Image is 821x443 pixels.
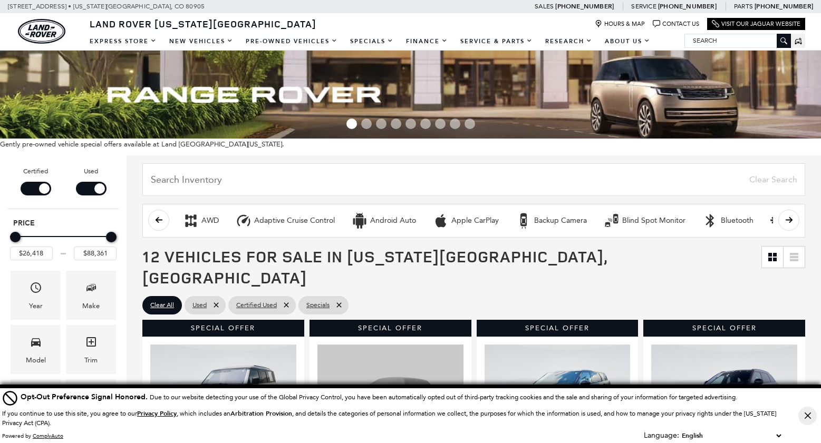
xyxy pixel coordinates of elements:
div: Minimum Price [10,232,21,242]
div: Maximum Price [106,232,117,242]
div: MakeMake [66,271,116,320]
div: Blind Spot Monitor [622,216,685,225]
button: scroll right [778,210,799,231]
a: Specials [344,32,400,51]
a: [PHONE_NUMBER] [658,2,717,11]
span: Clear All [150,299,174,312]
div: AWD [201,216,219,225]
div: Filter by Vehicle Type [8,166,119,209]
div: Adaptive Cruise Control [236,213,252,229]
span: 12 Vehicles for Sale in [US_STATE][GEOGRAPHIC_DATA], [GEOGRAPHIC_DATA] [142,245,607,288]
a: land-rover [18,19,65,44]
a: Visit Our Jaguar Website [712,20,800,28]
div: TrimTrim [66,325,116,374]
button: Android AutoAndroid Auto [346,210,422,232]
p: If you continue to use this site, you agree to our , which includes an , and details the categori... [2,410,776,427]
span: Trim [85,333,98,355]
div: Model [26,355,46,366]
div: FueltypeFueltype [66,379,116,428]
span: Model [30,333,42,355]
div: Special Offer [643,320,805,337]
a: About Us [598,32,656,51]
a: EXPRESS STORE [83,32,163,51]
span: Go to slide 1 [346,119,357,129]
div: Cooled Seats [770,213,786,229]
button: Apple CarPlayApple CarPlay [427,210,505,232]
input: Maximum [74,247,117,260]
a: Service & Parts [454,32,539,51]
div: FeaturesFeatures [11,379,61,428]
span: Specials [306,299,330,312]
span: Go to slide 9 [465,119,475,129]
label: Certified [23,166,48,176]
div: Special Offer [477,320,639,337]
div: Blind Spot Monitor [604,213,620,229]
span: Go to slide 3 [376,119,387,129]
div: Due to our website detecting your use of the Global Privacy Control, you have been automatically ... [21,391,737,402]
a: New Vehicles [163,32,239,51]
div: Trim [84,355,98,366]
button: AWDAWD [177,210,225,232]
span: Go to slide 2 [361,119,372,129]
input: Minimum [10,247,53,260]
button: Close Button [798,407,817,425]
div: Language: [644,432,679,439]
span: Go to slide 6 [420,119,431,129]
span: Make [85,279,98,300]
div: YearYear [11,271,61,320]
button: Backup CameraBackup Camera [510,210,593,232]
button: BluetoothBluetooth [697,210,759,232]
a: Finance [400,32,454,51]
span: Go to slide 4 [391,119,401,129]
button: scroll left [148,210,169,231]
div: Backup Camera [516,213,532,229]
a: Contact Us [653,20,699,28]
div: Bluetooth [721,216,754,225]
div: Android Auto [370,216,416,225]
span: Service [631,3,656,10]
a: Privacy Policy [137,410,177,417]
div: AWD [183,213,199,229]
img: Land Rover [18,19,65,44]
a: Hours & Map [595,20,645,28]
div: Apple CarPlay [451,216,499,225]
span: Used [192,299,207,312]
div: Android Auto [352,213,368,229]
input: Search [685,34,790,47]
input: Search Inventory [142,163,805,196]
h5: Price [13,219,113,228]
span: Go to slide 7 [435,119,446,129]
div: Bluetooth [702,213,718,229]
a: Pre-Owned Vehicles [239,32,344,51]
div: Make [82,300,100,312]
a: ComplyAuto [33,432,63,439]
a: Land Rover [US_STATE][GEOGRAPHIC_DATA] [83,17,323,30]
button: Adaptive Cruise ControlAdaptive Cruise Control [230,210,341,232]
span: Sales [535,3,554,10]
div: Adaptive Cruise Control [254,216,335,225]
label: Used [84,166,98,176]
strong: Arbitration Provision [230,409,292,418]
div: Apple CarPlay [433,213,449,229]
select: Language Select [679,430,784,441]
div: Backup Camera [534,216,587,225]
span: Opt-Out Preference Signal Honored . [21,392,150,402]
span: Go to slide 8 [450,119,460,129]
span: Land Rover [US_STATE][GEOGRAPHIC_DATA] [90,17,316,30]
div: ModelModel [11,325,61,374]
span: Certified Used [236,299,277,312]
a: [PHONE_NUMBER] [555,2,614,11]
span: Year [30,279,42,300]
a: [STREET_ADDRESS] • [US_STATE][GEOGRAPHIC_DATA], CO 80905 [8,3,205,10]
nav: Main Navigation [83,32,656,51]
a: [PHONE_NUMBER] [755,2,813,11]
div: Year [29,300,43,312]
div: Special Offer [142,320,304,337]
span: Parts [734,3,753,10]
div: Powered by [2,433,63,439]
div: Special Offer [310,320,471,337]
a: Research [539,32,598,51]
u: Privacy Policy [137,409,177,418]
span: Go to slide 5 [405,119,416,129]
div: Price [10,228,117,260]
